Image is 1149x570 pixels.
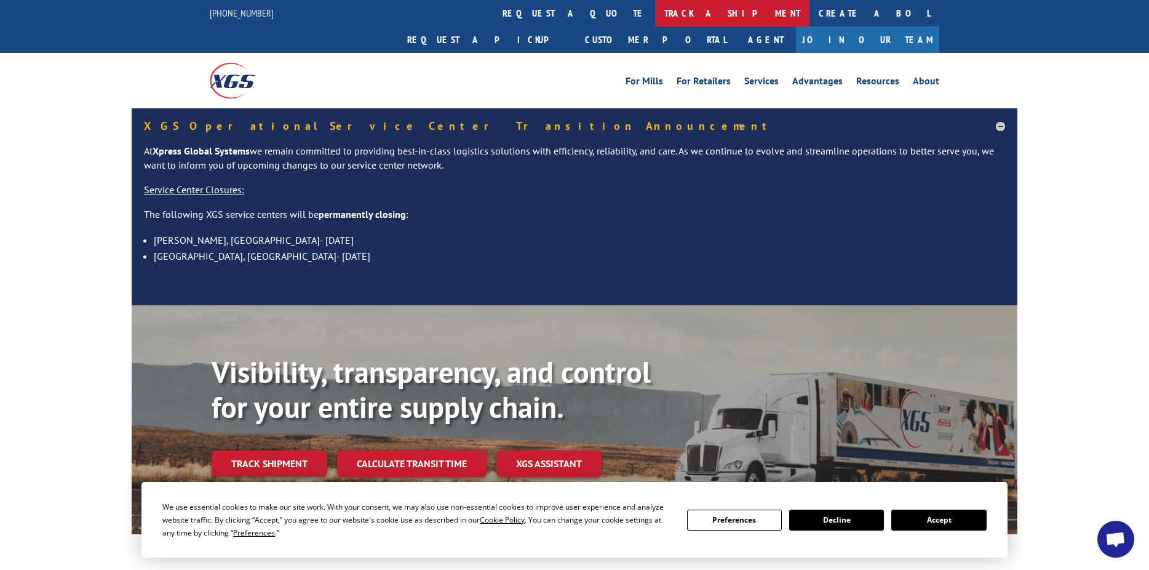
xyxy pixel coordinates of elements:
a: Services [744,76,779,90]
a: [PHONE_NUMBER] [210,7,274,19]
a: XGS ASSISTANT [496,451,602,477]
button: Accept [891,510,986,531]
li: [GEOGRAPHIC_DATA], [GEOGRAPHIC_DATA]- [DATE] [154,248,1005,264]
h5: XGS Operational Service Center Transition Announcement [144,121,1005,132]
a: For Mills [626,76,663,90]
p: At we remain committed to providing best-in-class logistics solutions with efficiency, reliabilit... [144,144,1005,183]
a: Request a pickup [398,26,576,53]
span: Preferences [233,528,275,538]
a: Customer Portal [576,26,736,53]
a: Advantages [792,76,843,90]
u: Service Center Closures: [144,183,244,196]
li: [PERSON_NAME], [GEOGRAPHIC_DATA]- [DATE] [154,232,1005,248]
a: Open chat [1097,521,1134,558]
div: We use essential cookies to make our site work. With your consent, we may also use non-essential ... [162,500,672,539]
div: Cookie Consent Prompt [141,482,1008,558]
strong: permanently closing [319,208,406,220]
a: Calculate transit time [337,451,487,477]
p: The following XGS service centers will be : [144,207,1005,232]
a: Agent [736,26,796,53]
b: Visibility, transparency, and control for your entire supply chain. [212,353,651,427]
a: Track shipment [212,451,327,476]
button: Decline [789,510,884,531]
button: Preferences [687,510,782,531]
a: About [913,76,939,90]
a: Join Our Team [796,26,939,53]
strong: Xpress Global Systems [153,145,250,157]
a: Resources [856,76,899,90]
a: For Retailers [677,76,731,90]
span: Cookie Policy [480,515,525,525]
